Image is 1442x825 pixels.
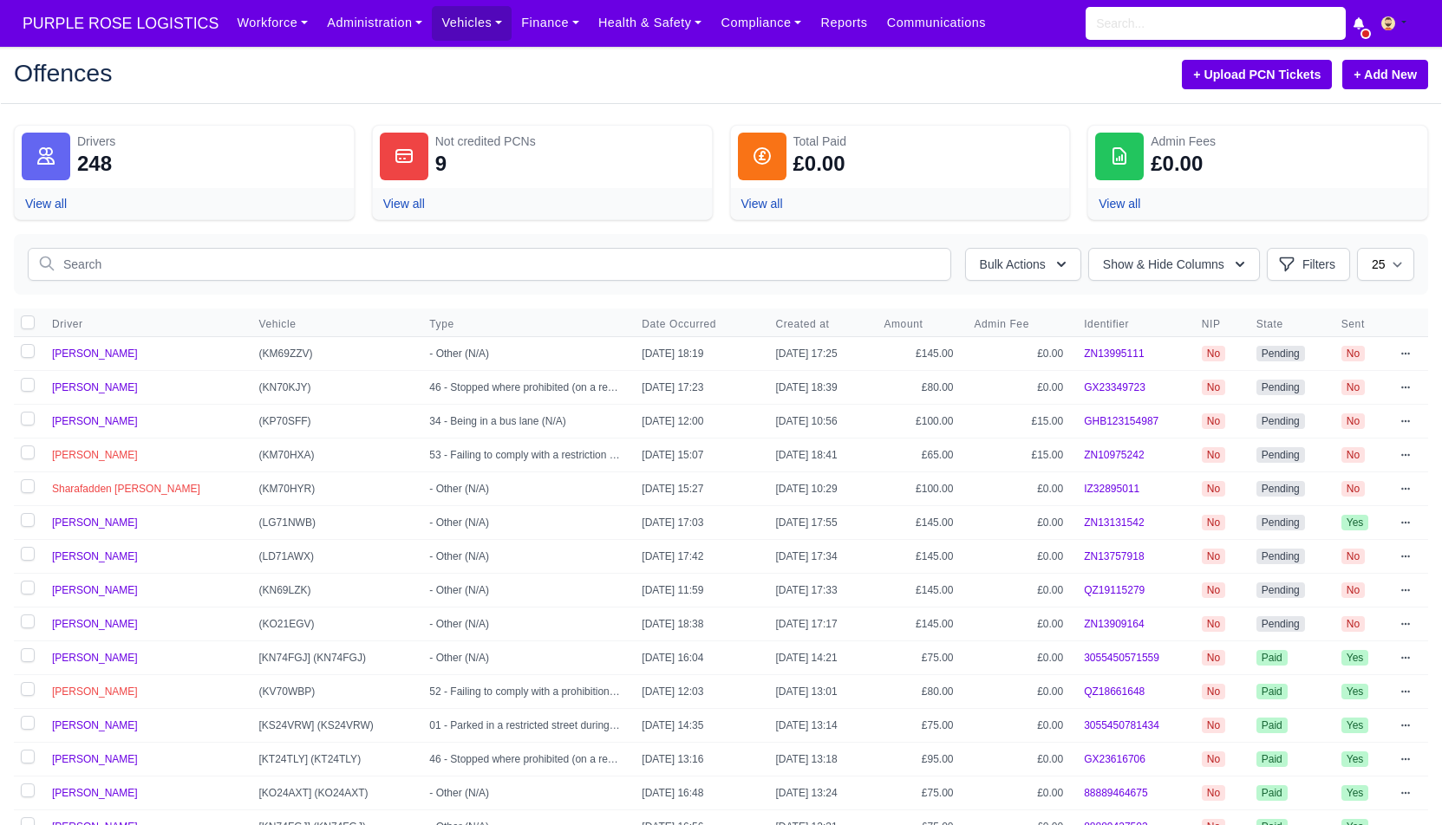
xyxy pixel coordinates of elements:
[429,317,453,331] span: Type
[52,516,138,529] span: [PERSON_NAME]
[249,337,420,371] td: (KM69ZZV)
[1341,346,1365,361] span: No
[1256,515,1305,530] span: pending
[249,540,420,574] td: (LD71AWX)
[419,709,631,743] td: 01 - Parked in a restricted street during prescribed hours (High)
[52,415,138,427] span: [PERSON_NAME]
[631,405,765,438] td: [DATE] 12:00
[963,709,1073,743] td: £0.00
[873,709,963,743] td: £75.00
[52,348,138,360] span: [PERSON_NAME]
[873,641,963,675] td: £75.00
[884,317,923,331] span: Amount
[1256,549,1305,564] span: pending
[1084,618,1144,630] a: ZN13909164
[1084,652,1159,664] a: 3055450571559
[227,6,317,40] a: Workforce
[435,150,447,178] div: 9
[317,6,432,40] a: Administration
[873,506,963,540] td: £145.00
[1256,447,1305,463] span: pending
[1256,650,1288,666] span: Paid
[1341,481,1365,497] span: No
[419,506,631,540] td: - Other (N/A)
[963,540,1073,574] td: £0.00
[765,776,873,810] td: [DATE] 13:24
[1256,413,1305,429] span: pending
[884,317,936,331] button: Amount
[1341,684,1369,699] span: Yes
[631,472,765,506] td: [DATE] 15:27
[765,607,873,641] td: [DATE] 17:17
[419,776,631,810] td: - Other (N/A)
[963,574,1073,607] td: £0.00
[1151,133,1420,150] div: Admin Fees
[631,641,765,675] td: [DATE] 16:04
[765,743,873,776] td: [DATE] 13:18
[1084,483,1139,495] a: IZ32895011
[963,472,1073,506] td: £0.00
[1151,150,1203,178] div: £0.00
[52,787,138,799] a: [PERSON_NAME]
[873,675,963,709] td: £80.00
[52,652,138,664] a: [PERSON_NAME]
[1084,348,1144,360] a: ZN13995111
[765,709,873,743] td: [DATE] 13:14
[419,337,631,371] td: - Other (N/A)
[1099,197,1140,211] a: View all
[1256,317,1297,331] button: State
[52,483,200,495] a: Sharafadden [PERSON_NAME]
[52,317,97,331] button: Driver
[52,618,138,630] a: [PERSON_NAME]
[1084,753,1145,765] a: GX23616706
[259,317,409,331] span: Vehicle
[711,6,811,40] a: Compliance
[52,584,138,596] span: [PERSON_NAME]
[873,371,963,405] td: £80.00
[28,248,951,281] input: Search
[1084,516,1144,529] a: ZN13131542
[963,337,1073,371] td: £0.00
[249,743,420,776] td: [KT24TLY] (KT24TLY)
[1256,751,1288,767] span: Paid
[52,685,138,698] a: [PERSON_NAME]
[1256,785,1288,801] span: Paid
[631,540,765,574] td: [DATE] 17:42
[1202,616,1225,632] span: No
[1256,380,1305,395] span: pending
[1341,549,1365,564] span: No
[1256,346,1305,361] span: pending
[1202,317,1236,331] span: NIP
[1341,650,1369,666] span: Yes
[963,438,1073,472] td: £15.00
[429,317,467,331] button: Type
[52,550,138,562] a: [PERSON_NAME]
[52,719,138,731] span: [PERSON_NAME]
[14,6,227,41] span: PURPLE ROSE LOGISTICS
[765,337,873,371] td: [DATE] 17:25
[52,753,138,765] span: [PERSON_NAME]
[878,6,996,40] a: Communications
[52,317,83,331] span: Driver
[1084,787,1147,799] a: 88889464675
[419,675,631,709] td: 52 - Failing to comply with a prohibition on certain types of vehicle (N/A)
[419,371,631,405] td: 46 - Stopped where prohibited (on a red route or clearway) (High)
[1342,60,1428,89] a: + Add New
[419,743,631,776] td: 46 - Stopped where prohibited (on a red route or clearway) (High)
[765,506,873,540] td: [DATE] 17:55
[249,641,420,675] td: [KN74FGJ] (KN74FGJ)
[963,371,1073,405] td: £0.00
[1341,616,1365,632] span: No
[435,133,705,150] div: Not credited PCNs
[974,317,1042,331] button: Admin Fee
[631,371,765,405] td: [DATE] 17:23
[631,776,765,810] td: [DATE] 16:48
[1341,751,1369,767] span: Yes
[631,607,765,641] td: [DATE] 18:38
[249,675,420,709] td: (KV70WBP)
[1202,380,1225,395] span: No
[963,675,1073,709] td: £0.00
